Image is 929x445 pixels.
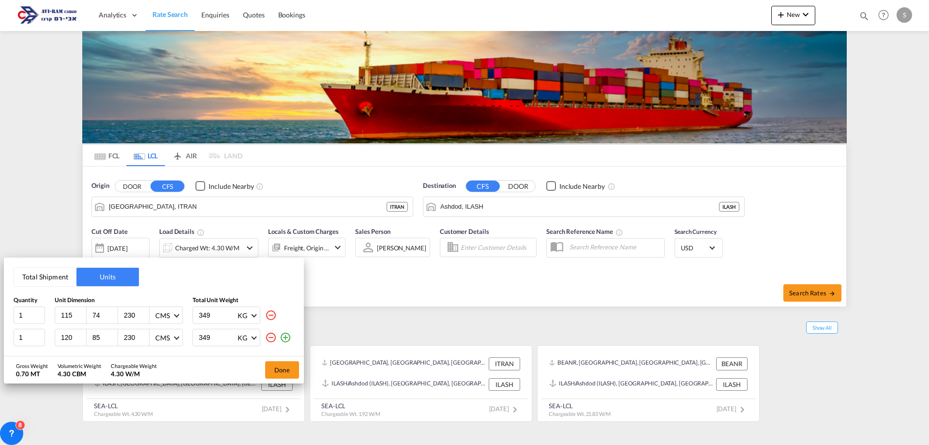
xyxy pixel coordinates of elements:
button: Total Shipment [14,268,76,286]
div: Chargeable Weight [111,362,157,369]
md-icon: icon-minus-circle-outline [265,332,277,343]
input: L [60,311,86,320]
button: Units [76,268,139,286]
div: 0.70 MT [16,369,48,378]
input: Enter weight [198,329,237,346]
md-icon: icon-minus-circle-outline [265,309,277,321]
div: CMS [155,334,170,342]
input: W [91,333,118,342]
input: H [123,311,149,320]
input: Qty [14,329,45,346]
div: Total Unit Weight [193,296,294,305]
div: Quantity [14,296,45,305]
input: W [91,311,118,320]
div: KG [238,334,247,342]
div: Volumetric Weight [58,362,101,369]
input: L [60,333,86,342]
div: 4.30 CBM [58,369,101,378]
div: Unit Dimension [55,296,183,305]
input: H [123,333,149,342]
div: 4.30 W/M [111,369,157,378]
input: Qty [14,307,45,324]
div: CMS [155,311,170,320]
md-icon: icon-plus-circle-outline [280,332,291,343]
div: KG [238,311,247,320]
div: Gross Weight [16,362,48,369]
button: Done [265,361,299,379]
input: Enter weight [198,307,237,323]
